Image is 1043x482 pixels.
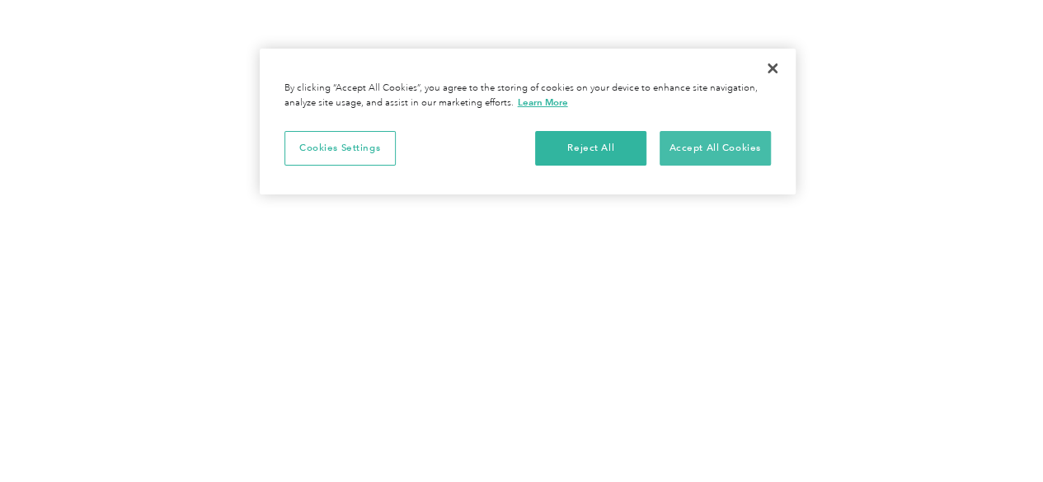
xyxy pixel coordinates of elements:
[260,49,796,194] div: Privacy
[754,50,791,87] button: Close
[535,131,646,166] button: Reject All
[260,49,796,194] div: Cookie banner
[284,82,771,110] div: By clicking “Accept All Cookies”, you agree to the storing of cookies on your device to enhance s...
[660,131,771,166] button: Accept All Cookies
[284,131,396,166] button: Cookies Settings
[518,96,568,108] a: More information about your privacy, opens in a new tab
